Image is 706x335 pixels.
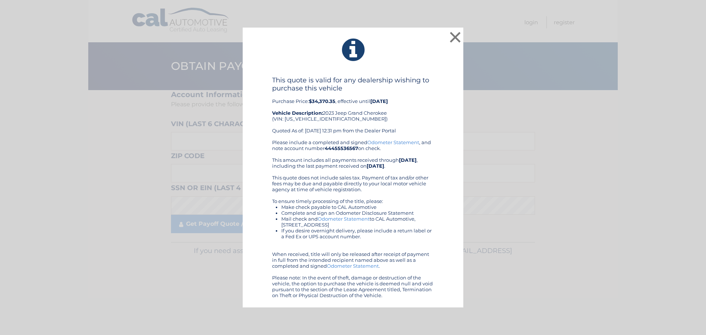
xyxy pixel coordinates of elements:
[272,139,434,298] div: Please include a completed and signed , and note account number on check. This amount includes al...
[281,210,434,216] li: Complete and sign an Odometer Disclosure Statement
[399,157,417,163] b: [DATE]
[281,228,434,239] li: If you desire overnight delivery, please include a return label or a Fed Ex or UPS account number.
[370,98,388,104] b: [DATE]
[367,163,384,169] b: [DATE]
[318,216,370,222] a: Odometer Statement
[325,145,358,151] b: 44455536567
[327,263,379,269] a: Odometer Statement
[281,204,434,210] li: Make check payable to CAL Automotive
[272,110,323,116] strong: Vehicle Description:
[272,76,434,139] div: Purchase Price: , effective until 2023 Jeep Grand Cherokee (VIN: [US_VEHICLE_IDENTIFICATION_NUMBE...
[309,98,335,104] b: $34,370.35
[367,139,419,145] a: Odometer Statement
[281,216,434,228] li: Mail check and to CAL Automotive, [STREET_ADDRESS]
[448,30,463,44] button: ×
[272,76,434,92] h4: This quote is valid for any dealership wishing to purchase this vehicle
